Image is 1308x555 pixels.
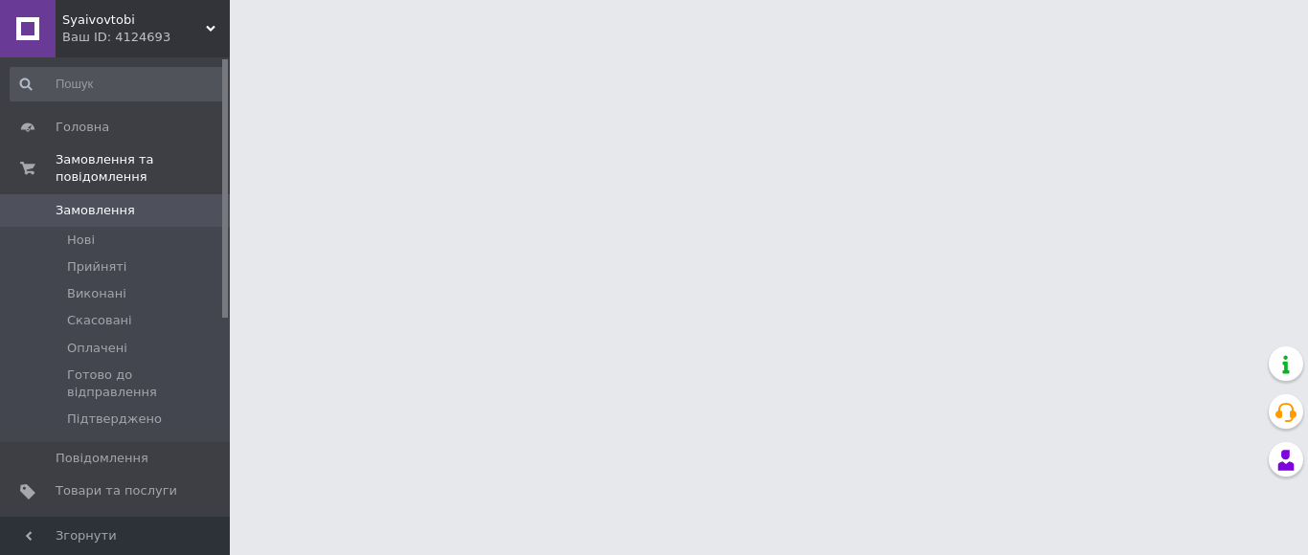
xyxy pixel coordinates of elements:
[56,482,177,499] span: Товари та послуги
[56,516,197,533] span: [DEMOGRAPHIC_DATA]
[56,202,135,219] span: Замовлення
[67,366,224,401] span: Готово до відправлення
[67,340,127,357] span: Оплачені
[67,312,132,329] span: Скасовані
[67,411,162,428] span: Підтверджено
[62,29,230,46] div: Ваш ID: 4124693
[56,151,230,186] span: Замовлення та повідомлення
[67,258,126,276] span: Прийняті
[56,119,109,136] span: Головна
[67,232,95,249] span: Нові
[56,450,148,467] span: Повідомлення
[67,285,126,302] span: Виконані
[10,67,226,101] input: Пошук
[62,11,206,29] span: Syaivovtobi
